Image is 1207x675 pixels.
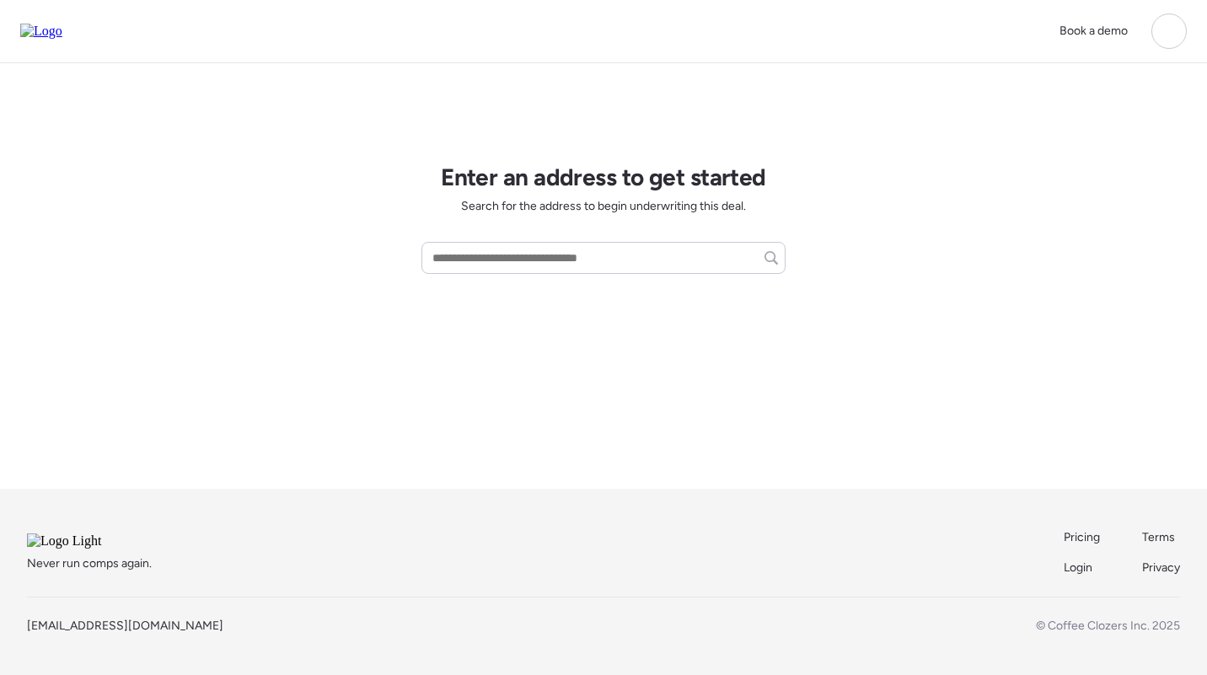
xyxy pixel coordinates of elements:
[1142,560,1180,575] span: Privacy
[27,555,152,572] span: Never run comps again.
[1064,530,1100,544] span: Pricing
[1059,24,1128,38] span: Book a demo
[1064,529,1102,546] a: Pricing
[27,619,223,633] a: [EMAIL_ADDRESS][DOMAIN_NAME]
[20,24,62,39] img: Logo
[1142,530,1175,544] span: Terms
[1142,560,1180,576] a: Privacy
[441,163,766,191] h1: Enter an address to get started
[1142,529,1180,546] a: Terms
[1064,560,1092,575] span: Login
[461,198,746,215] span: Search for the address to begin underwriting this deal.
[27,533,147,549] img: Logo Light
[1036,619,1180,633] span: © Coffee Clozers Inc. 2025
[1064,560,1102,576] a: Login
